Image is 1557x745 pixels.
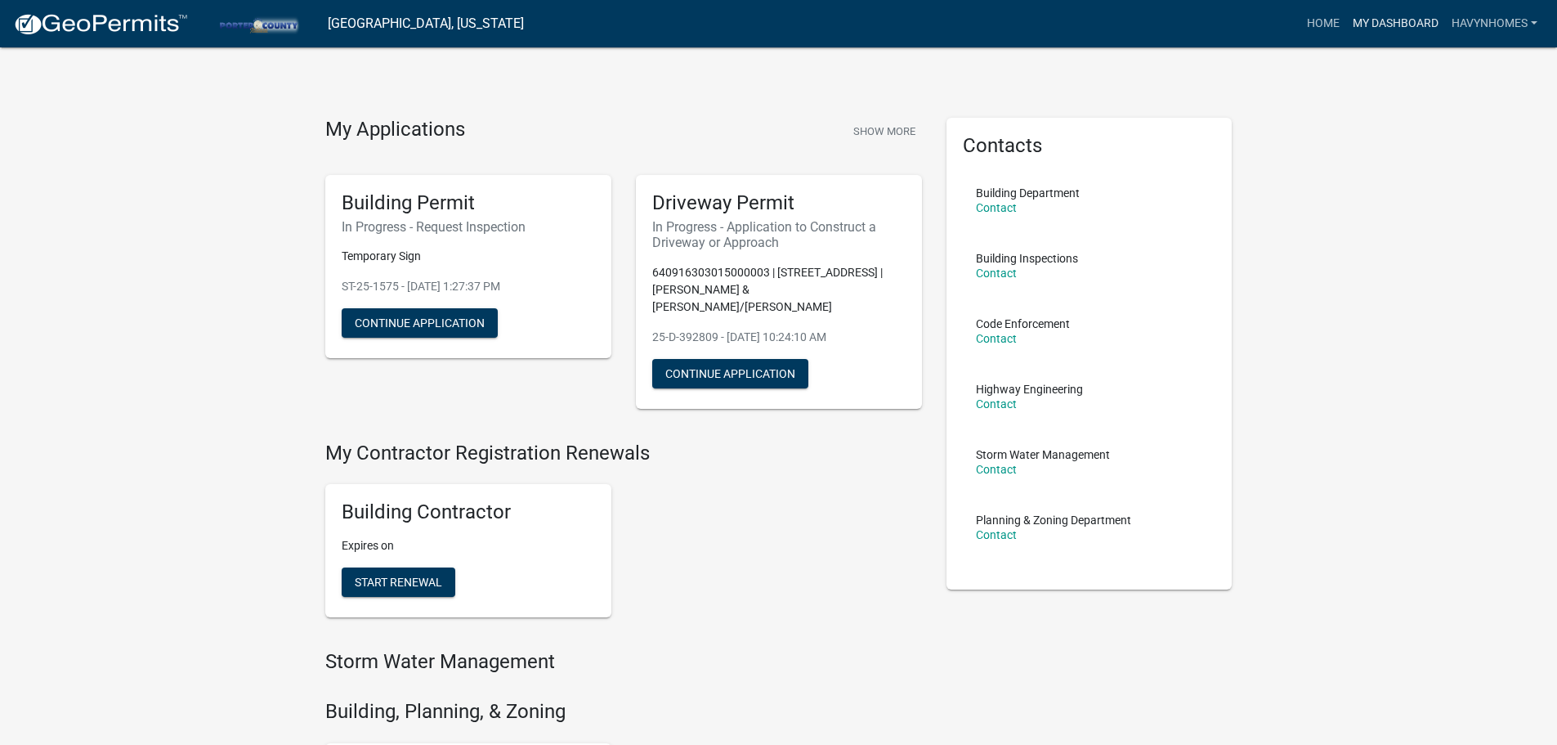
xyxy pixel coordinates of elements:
[325,700,922,724] h4: Building, Planning, & Zoning
[847,118,922,145] button: Show More
[976,528,1017,541] a: Contact
[976,267,1017,280] a: Contact
[976,463,1017,476] a: Contact
[1300,8,1346,39] a: Home
[652,219,906,250] h6: In Progress - Application to Construct a Driveway or Approach
[342,278,595,295] p: ST-25-1575 - [DATE] 1:27:37 PM
[652,329,906,346] p: 25-D-392809 - [DATE] 10:24:10 AM
[342,191,595,215] h5: Building Permit
[976,318,1070,330] p: Code Enforcement
[342,219,595,235] h6: In Progress - Request Inspection
[976,514,1131,526] p: Planning & Zoning Department
[342,248,595,265] p: Temporary Sign
[325,442,922,631] wm-registration-list-section: My Contractor Registration Renewals
[325,442,922,465] h4: My Contractor Registration Renewals
[976,201,1017,214] a: Contact
[963,134,1216,158] h5: Contacts
[342,308,498,338] button: Continue Application
[976,253,1078,264] p: Building Inspections
[325,118,465,142] h4: My Applications
[976,449,1110,460] p: Storm Water Management
[976,332,1017,345] a: Contact
[355,576,442,589] span: Start Renewal
[328,10,524,38] a: [GEOGRAPHIC_DATA], [US_STATE]
[1445,8,1544,39] a: havynhomes
[342,568,455,597] button: Start Renewal
[325,650,922,674] h4: Storm Water Management
[652,359,808,388] button: Continue Application
[652,191,906,215] h5: Driveway Permit
[652,264,906,316] p: 640916303015000003 | [STREET_ADDRESS] | [PERSON_NAME] & [PERSON_NAME]/[PERSON_NAME]
[976,384,1083,395] p: Highway Engineering
[201,12,315,34] img: Porter County, Indiana
[1346,8,1445,39] a: My Dashboard
[342,500,595,524] h5: Building Contractor
[976,187,1080,199] p: Building Department
[342,537,595,554] p: Expires on
[976,397,1017,411] a: Contact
